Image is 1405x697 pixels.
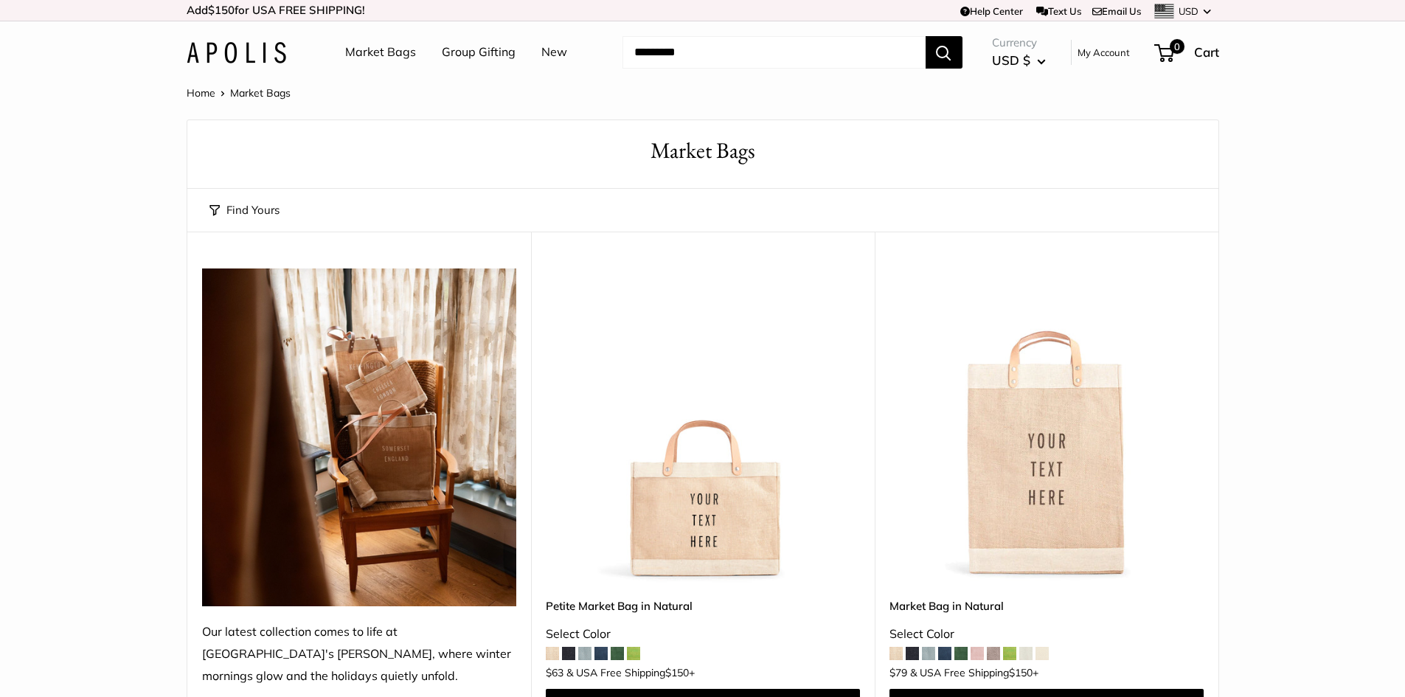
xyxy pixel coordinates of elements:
a: Group Gifting [442,41,516,63]
a: New [541,41,567,63]
span: $79 [889,666,907,679]
a: Home [187,86,215,100]
span: USD [1179,5,1198,17]
span: $150 [1009,666,1033,679]
img: Apolis [187,42,286,63]
button: Find Yours [209,200,280,221]
span: $63 [546,666,563,679]
span: $150 [208,3,235,17]
a: Help Center [960,5,1023,17]
span: & USA Free Shipping + [910,667,1038,678]
button: USD $ [992,49,1046,72]
span: Cart [1194,44,1219,60]
a: My Account [1078,44,1130,61]
a: Market Bag in Natural [889,597,1204,614]
input: Search... [622,36,926,69]
img: Petite Market Bag in Natural [546,268,860,583]
span: Currency [992,32,1046,53]
img: Our latest collection comes to life at UK's Estelle Manor, where winter mornings glow and the hol... [202,268,516,606]
a: Market Bag in NaturalMarket Bag in Natural [889,268,1204,583]
div: Select Color [546,623,860,645]
a: 0 Cart [1156,41,1219,64]
h1: Market Bags [209,135,1196,167]
span: 0 [1169,39,1184,54]
span: $150 [665,666,689,679]
a: Email Us [1092,5,1141,17]
a: Market Bags [345,41,416,63]
div: Our latest collection comes to life at [GEOGRAPHIC_DATA]'s [PERSON_NAME], where winter mornings g... [202,621,516,687]
iframe: Sign Up via Text for Offers [12,641,158,685]
div: Select Color [889,623,1204,645]
span: USD $ [992,52,1030,68]
img: Market Bag in Natural [889,268,1204,583]
a: Text Us [1036,5,1081,17]
span: & USA Free Shipping + [566,667,695,678]
a: Petite Market Bag in Natural [546,597,860,614]
button: Search [926,36,962,69]
span: Market Bags [230,86,291,100]
nav: Breadcrumb [187,83,291,103]
a: Petite Market Bag in NaturalPetite Market Bag in Natural [546,268,860,583]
